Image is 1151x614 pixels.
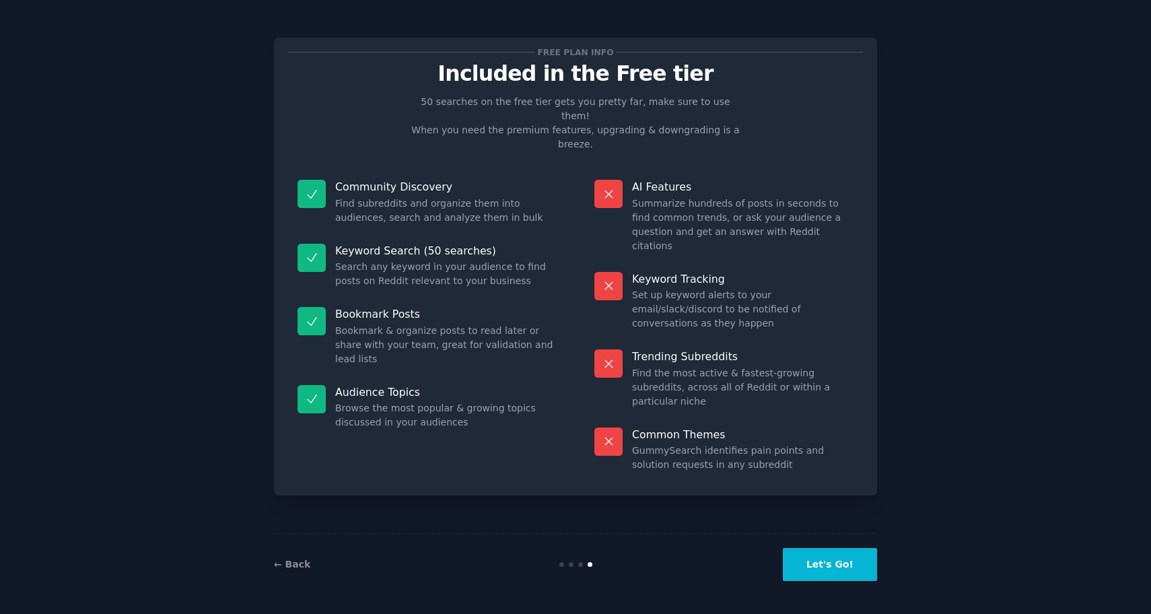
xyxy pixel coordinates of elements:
[632,444,853,472] dd: GummySearch identifies pain points and solution requests in any subreddit
[335,244,557,258] p: Keyword Search (50 searches)
[335,180,557,194] p: Community Discovery
[335,401,557,430] dd: Browse the most popular & growing topics discussed in your audiences
[335,324,557,366] dd: Bookmark & organize posts to read later or share with your team, great for validation and lead lists
[632,288,853,331] dd: Set up keyword alerts to your email/slack/discord to be notified of conversations as they happen
[335,197,557,225] dd: Find subreddits and organize them into audiences, search and analyze them in bulk
[535,45,616,59] span: Free plan info
[632,428,853,442] p: Common Themes
[632,349,853,364] p: Trending Subreddits
[632,180,853,194] p: AI Features
[632,197,853,253] dd: Summarize hundreds of posts in seconds to find common trends, or ask your audience a question and...
[274,559,310,570] a: ← Back
[406,95,745,151] p: 50 searches on the free tier gets you pretty far, make sure to use them! When you need the premiu...
[288,62,863,86] p: Included in the Free tier
[632,366,853,409] dd: Find the most active & fastest-growing subreddits, across all of Reddit or within a particular niche
[335,260,557,288] dd: Search any keyword in your audience to find posts on Reddit relevant to your business
[632,272,853,286] p: Keyword Tracking
[335,307,557,321] p: Bookmark Posts
[335,385,557,399] p: Audience Topics
[783,548,877,581] button: Let's Go!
